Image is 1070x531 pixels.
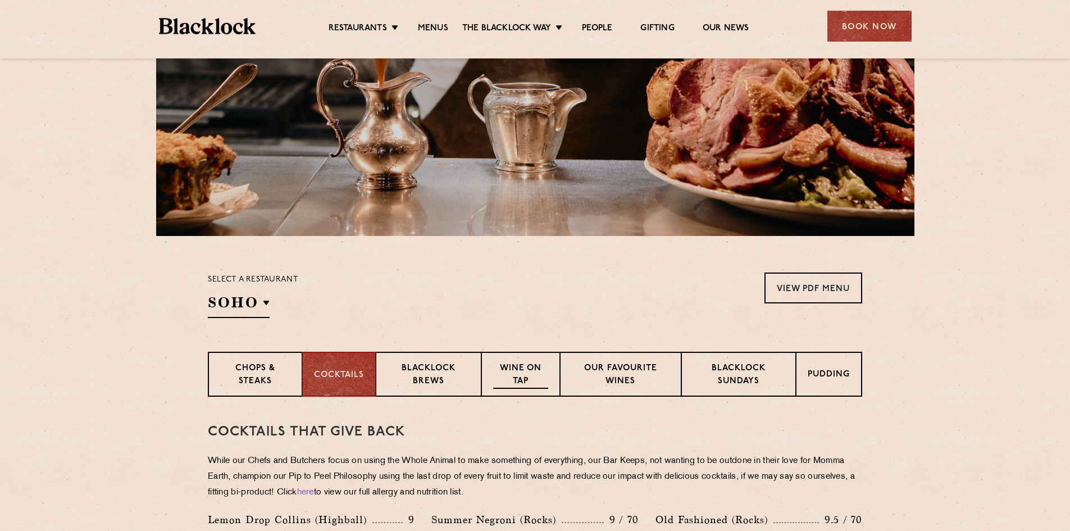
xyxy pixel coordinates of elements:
a: Our News [703,23,749,35]
a: Gifting [640,23,674,35]
p: Our favourite wines [572,362,669,389]
p: Chops & Steaks [220,362,290,389]
a: here [297,488,314,497]
p: 9.5 / 70 [819,512,862,527]
p: Lemon Drop Collins (Highball) [208,512,372,528]
a: Restaurants [329,23,387,35]
a: The Blacklock Way [462,23,551,35]
p: Pudding [808,369,850,383]
img: BL_Textured_Logo-footer-cropped.svg [159,18,256,34]
div: Book Now [827,11,912,42]
p: Cocktails [314,369,364,382]
a: People [582,23,612,35]
p: Wine on Tap [493,362,548,389]
p: 9 [403,512,415,527]
p: Blacklock Brews [388,362,470,389]
a: View PDF Menu [764,273,862,303]
p: Summer Negroni (Rocks) [431,512,562,528]
h2: SOHO [208,293,270,318]
p: Select a restaurant [208,273,298,287]
p: Blacklock Sundays [693,362,784,389]
h3: Cocktails That Give Back [208,425,862,439]
p: 9 / 70 [604,512,639,527]
a: Menus [418,23,448,35]
p: Old Fashioned (Rocks) [655,512,773,528]
p: While our Chefs and Butchers focus on using the Whole Animal to make something of everything, our... [208,453,862,501]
